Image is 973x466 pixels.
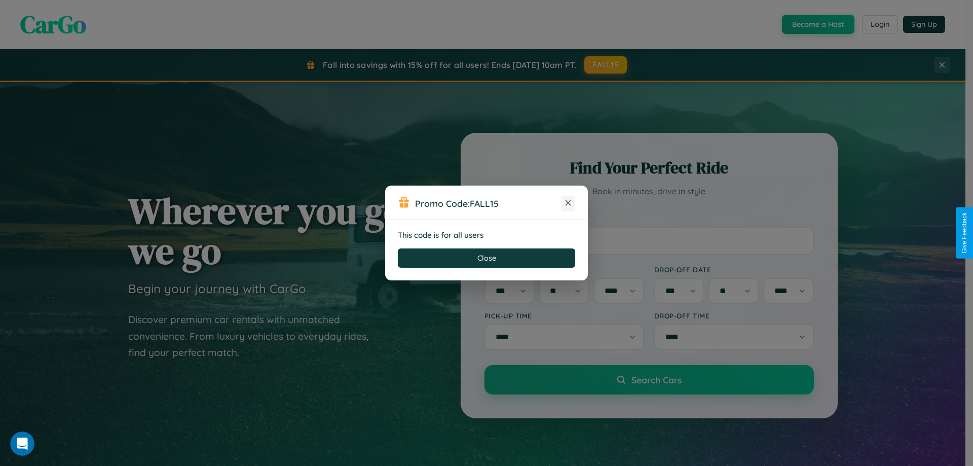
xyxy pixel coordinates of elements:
h3: Promo Code: [415,198,561,209]
button: Close [398,248,575,268]
strong: This code is for all users [398,230,483,240]
iframe: Intercom live chat [10,432,34,456]
b: FALL15 [470,198,499,209]
div: Give Feedback [961,212,968,254]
